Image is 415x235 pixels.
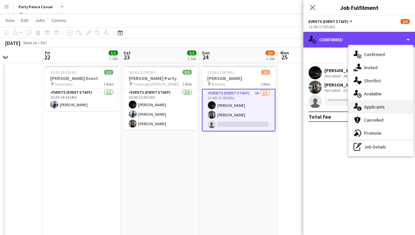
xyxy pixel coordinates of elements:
[401,19,410,24] span: 2/3
[45,75,119,81] h3: [PERSON_NAME] Event
[21,17,29,23] span: Edit
[324,68,359,73] div: [PERSON_NAME]
[303,3,415,12] h3: Job Fulfilment
[104,82,113,87] span: 1 Role
[187,50,196,55] span: 3/3
[201,53,210,61] span: 24
[13,0,58,13] button: Party Palace Casual
[348,127,413,140] div: Promote
[348,113,413,127] div: Cancelled
[202,50,210,56] span: Sun
[45,66,119,111] app-job-card: 10:30-14:30 (4h)1/1[PERSON_NAME] Event Sevenoaks1 RoleEvents (Event Staff)1/110:30-14:30 (4h)[PER...
[341,73,356,78] div: 34.7km
[50,70,77,75] span: 10:30-14:30 (4h)
[183,70,192,75] span: 3/3
[187,56,196,61] div: 1 Job
[324,82,359,88] div: [PERSON_NAME]
[324,73,341,78] div: Not rated
[207,70,234,75] span: 11:00-17:00 (6h)
[202,75,275,81] h3: [PERSON_NAME]
[348,87,413,100] div: Available
[5,40,20,46] div: [DATE]
[122,53,131,61] span: 23
[266,56,274,61] div: 1 Job
[123,75,197,81] h3: [PERSON_NAME] Party
[55,82,73,87] span: Sevenoaks
[123,50,131,56] span: Sat
[123,66,197,130] app-job-card: 16:00-21:00 (5h)3/3[PERSON_NAME] Party Tunbridge [PERSON_NAME]1 RoleEvents (Event Staff)3/316:00-...
[303,32,415,48] div: Confirmed
[348,61,413,74] div: Invited
[348,74,413,87] div: Shortlist
[129,70,155,75] span: 16:00-21:00 (5h)
[348,140,413,153] div: Job Details
[123,89,197,130] app-card-role: Events (Event Staff)3/316:00-21:00 (5h)[PERSON_NAME][PERSON_NAME][PERSON_NAME]
[309,19,354,24] button: Events (Event Staff)
[202,89,275,131] app-card-role: Events (Event Staff)1A2/311:00-17:00 (6h)[PERSON_NAME][PERSON_NAME]
[22,40,38,45] span: Week 34
[261,82,270,87] span: 1 Role
[266,50,275,55] span: 2/3
[109,56,118,61] div: 1 Job
[211,82,226,87] span: Bromley
[133,82,179,87] span: Tunbridge [PERSON_NAME]
[41,40,47,45] div: BST
[309,19,348,24] span: Events (Event Staff)
[324,88,341,93] div: Not rated
[341,88,356,93] div: 23.8km
[309,24,410,29] div: 11:00-17:00 (6h)
[348,48,413,61] div: Confirmed
[5,17,14,23] span: View
[52,17,66,23] span: Comms
[280,50,289,56] span: Mon
[44,53,50,61] span: 22
[202,66,275,131] app-job-card: 11:00-17:00 (6h)2/3[PERSON_NAME] Bromley1 RoleEvents (Event Staff)1A2/311:00-17:00 (6h)[PERSON_NA...
[348,100,413,113] div: Applicants
[309,113,331,120] div: Total fee
[279,53,289,61] span: 25
[45,89,119,111] app-card-role: Events (Event Staff)1/110:30-14:30 (4h)[PERSON_NAME]
[104,70,113,75] span: 1/1
[182,82,192,87] span: 1 Role
[45,50,50,56] span: Fri
[109,50,118,55] span: 1/1
[261,70,270,75] span: 2/3
[33,16,48,25] a: Jobs
[3,16,17,25] a: View
[18,16,31,25] a: Edit
[49,16,69,25] a: Comms
[35,17,45,23] span: Jobs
